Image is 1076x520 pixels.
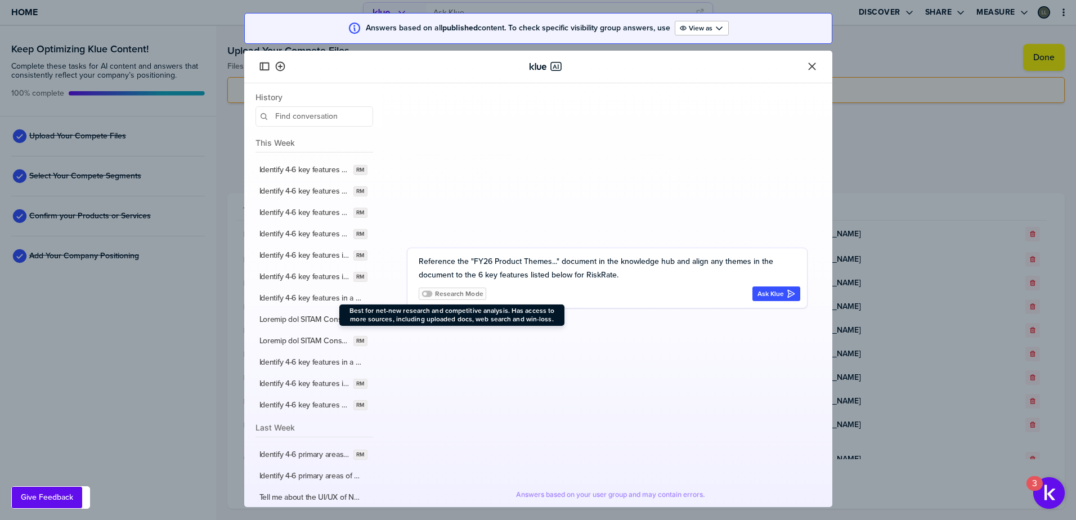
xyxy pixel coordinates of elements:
button: Identify 4-6 key features for a SaaS GRC insights and benchmarking capabilities like NAVEX's GRC ... [252,159,375,181]
button: Analyze how NAVEX Conflict of Interest Disclosure Management solutions compete compared to the fo... [252,309,375,330]
span: RM [356,187,364,196]
button: Identify 4-6 key features in a third-party screening and assessment risk management software solu... [252,288,375,309]
button: Identify 4-6 key features of a disclosure management software solution. In 1-2 sentences, provide... [252,395,375,416]
input: Find conversation [255,106,373,127]
textarea: Reference the "FY26 Product Themes..." document in the knowledge hub and align any themes in the ... [419,255,800,282]
button: Identify 4-6 key features in a compliance training and associated learning management software so... [252,245,375,266]
label: Loremip dol SITAM Consecte ad Elitsedd Eiusmodtem Incididunt utlaboree dolorem aliquaen ad min ve... [259,315,363,325]
span: RM [356,401,364,410]
button: Identify 4-6 key features in a policy and procedure management software solution. In 1-2 sentence... [252,266,375,288]
button: Analyze how NAVEX Incident Management (EthicsPoint) solution addresses the following six market e... [252,330,375,352]
button: Tell me about the UI/UX of NAVEX Compliance Training solutions [252,487,375,508]
span: RM [356,337,364,346]
div: 3 [1032,483,1037,498]
strong: published [442,22,478,34]
label: Identify 4-6 key features in a whistleblowing/incident management software solution. In 1-2 sente... [259,357,363,367]
label: Tell me about the UI/UX of NAVEX Compliance Training solutions [259,492,363,503]
label: Identify 4-6 primary areas of AI functionality/solutions for a GRC platform SaaS company. Provide... [259,471,363,481]
button: Identify 4-6 key features in a whistleblowing/incident management software solution. In 1-2 sente... [252,352,375,373]
span: RM [356,208,364,217]
label: View as [689,24,712,33]
span: Best for net-new research and competitive analysis. Has access to more sources, including uploade... [344,307,560,324]
button: Identify 4-6 primary areas of AI functionality/solutions for a GRC platform SaaS company. Provide... [252,465,375,487]
div: Ask Klue [757,289,795,298]
button: Identify 4-6 key features for an integrated risk management software solution, like NAVEX's IRM/L... [252,223,375,245]
label: Identify 4-6 key features in a compliance training and associated learning management software so... [259,250,349,261]
button: Identify 4-6 key features for a SaaS GRC Platform solution like NAVEX's NAVEX One Platform. In 1-... [252,181,375,202]
span: Research Mode [435,290,483,298]
span: Answers based on all content. To check specific visibility group answers, use [366,24,670,33]
label: Identify 4-6 key features for a SaaS GRC insights and benchmarking capabilities like [PERSON_NAME... [259,165,349,175]
span: RM [356,272,364,281]
label: Identify 4-6 key features for an integrated risk management software solution, like NAVEX's IRM/L... [259,229,349,239]
label: Identify 4-6 key features in a policy and procedure management software solution. In 1-2 sentence... [259,272,349,282]
button: Give Feedback [12,487,82,508]
span: This Week [255,138,373,147]
label: Identify 4-6 key features for a SMB whistleblowing solution like NAVEX's WhistleB. In 1-2 sentenc... [259,208,349,218]
button: Open Drop [675,21,729,35]
label: Identify 4-6 key features of a disclosure management software solution. In 1-2 sentences, provide... [259,400,349,410]
button: Close [805,60,819,73]
span: RM [356,230,364,239]
button: Open Resource Center, 3 new notifications [1033,477,1065,509]
span: History [255,92,373,102]
button: Identify 4-6 primary areas of incident management for a GRC platform SaaS company. Provide a 1-2 ... [252,444,375,465]
span: RM [356,165,364,174]
span: RM [356,379,364,388]
button: Identify 4-6 key features for a SMB whistleblowing solution like NAVEX's WhistleB. In 1-2 sentenc... [252,202,375,223]
label: Identify 4-6 primary areas of incident management for a GRC platform SaaS company. Provide a 1-2 ... [259,450,349,460]
span: Answers based on your user group and may contain errors. [516,490,705,499]
button: Identify 4-6 key features in a conflict of interest disclosure management software solution. In 1... [252,373,375,395]
span: Last Week [255,423,373,432]
label: Identify 4-6 key features for a SaaS GRC Platform solution like NAVEX's NAVEX One Platform. In 1-... [259,186,349,196]
label: Loremip dol SITAM Consecte Adipiscing (ElitseDdoei) temporin utlaboree dol magnaaliq eni admini v... [259,336,349,346]
span: RM [356,450,364,459]
label: Identify 4-6 key features in a third-party screening and assessment risk management software solu... [259,293,363,303]
span: RM [356,251,364,260]
label: Identify 4-6 key features in a conflict of interest disclosure management software solution. In 1... [259,379,349,389]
